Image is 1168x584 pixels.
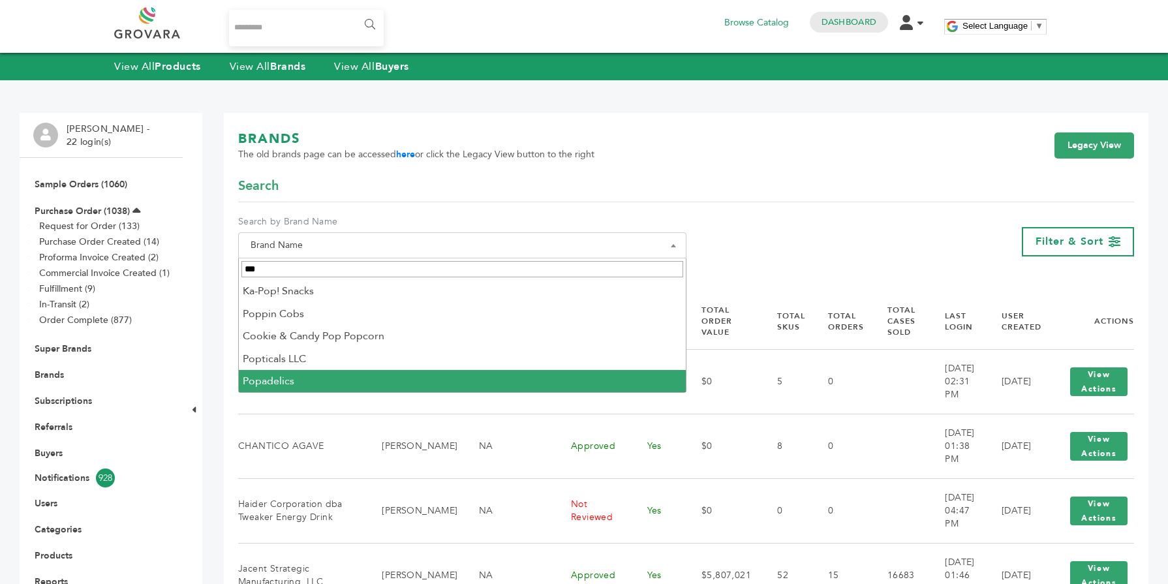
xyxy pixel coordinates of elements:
li: Ka-Pop! Snacks [239,280,686,302]
th: Actions [1047,294,1134,349]
td: NA [463,414,555,478]
label: Search by Brand Name [238,215,686,228]
li: [PERSON_NAME] - 22 login(s) [67,123,153,148]
button: View Actions [1070,432,1128,461]
td: $0 [685,349,761,414]
strong: Buyers [375,59,409,74]
a: Request for Order (133) [39,220,140,232]
td: $0 [685,478,761,543]
span: The old brands page can be accessed or click the Legacy View button to the right [238,148,594,161]
strong: Brands [270,59,305,74]
a: Notifications928 [35,469,168,487]
a: Order Complete (877) [39,314,132,326]
td: [DATE] [985,349,1047,414]
li: Poppin Cobs [239,303,686,325]
a: Legacy View [1054,132,1134,159]
td: [PERSON_NAME] [365,478,462,543]
th: Total Order Value [685,294,761,349]
strong: Products [155,59,200,74]
th: Last Login [929,294,985,349]
button: View Actions [1070,497,1128,525]
a: View AllBuyers [334,59,409,74]
th: Total Orders [812,294,871,349]
span: Brand Name [245,236,679,254]
a: Browse Catalog [724,16,789,30]
td: 0 [812,414,871,478]
span: Filter & Sort [1036,234,1103,249]
a: Buyers [35,447,63,459]
span: Select Language [962,21,1028,31]
span: Brand Name [238,232,686,258]
span: Search [238,177,279,195]
li: Popadelics [239,370,686,392]
input: Search [241,261,683,277]
th: Total SKUs [761,294,811,349]
li: Cookie & Candy Pop Popcorn [239,325,686,347]
td: NA [463,478,555,543]
input: Search... [229,10,384,46]
td: [DATE] [985,414,1047,478]
a: Commercial Invoice Created (1) [39,267,170,279]
a: Proforma Invoice Created (2) [39,251,159,264]
a: Products [35,549,72,562]
td: [DATE] 01:38 PM [929,414,985,478]
a: Users [35,497,57,510]
a: Select Language​ [962,21,1043,31]
td: CHANTICO AGAVE [238,414,365,478]
td: [PERSON_NAME] [365,414,462,478]
td: Haider Corporation dba Tweaker Energy Drink [238,478,365,543]
td: $0 [685,414,761,478]
th: Total Cases Sold [871,294,929,349]
td: [DATE] [985,478,1047,543]
a: In-Transit (2) [39,298,89,311]
td: 5 [761,349,811,414]
a: Referrals [35,421,72,433]
a: Purchase Order Created (14) [39,236,159,248]
a: Subscriptions [35,395,92,407]
span: ▼ [1035,21,1043,31]
td: Yes [631,414,685,478]
img: profile.png [33,123,58,147]
td: [DATE] 02:31 PM [929,349,985,414]
a: Purchase Order (1038) [35,205,130,217]
a: Categories [35,523,82,536]
a: View AllProducts [114,59,201,74]
a: here [396,148,415,161]
a: Brands [35,369,64,381]
a: Dashboard [822,16,876,28]
button: View Actions [1070,367,1128,396]
a: Sample Orders (1060) [35,178,127,191]
td: 8 [761,414,811,478]
td: 0 [761,478,811,543]
li: Popticals LLC [239,348,686,370]
td: 0 [812,478,871,543]
a: View AllBrands [230,59,306,74]
td: [DATE] 04:47 PM [929,478,985,543]
td: Yes [631,478,685,543]
a: Fulfillment (9) [39,283,95,295]
h1: BRANDS [238,130,594,148]
td: 0 [812,349,871,414]
td: Not Reviewed [555,478,631,543]
th: User Created [985,294,1047,349]
td: Approved [555,414,631,478]
span: 928 [96,469,115,487]
a: Super Brands [35,343,91,355]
